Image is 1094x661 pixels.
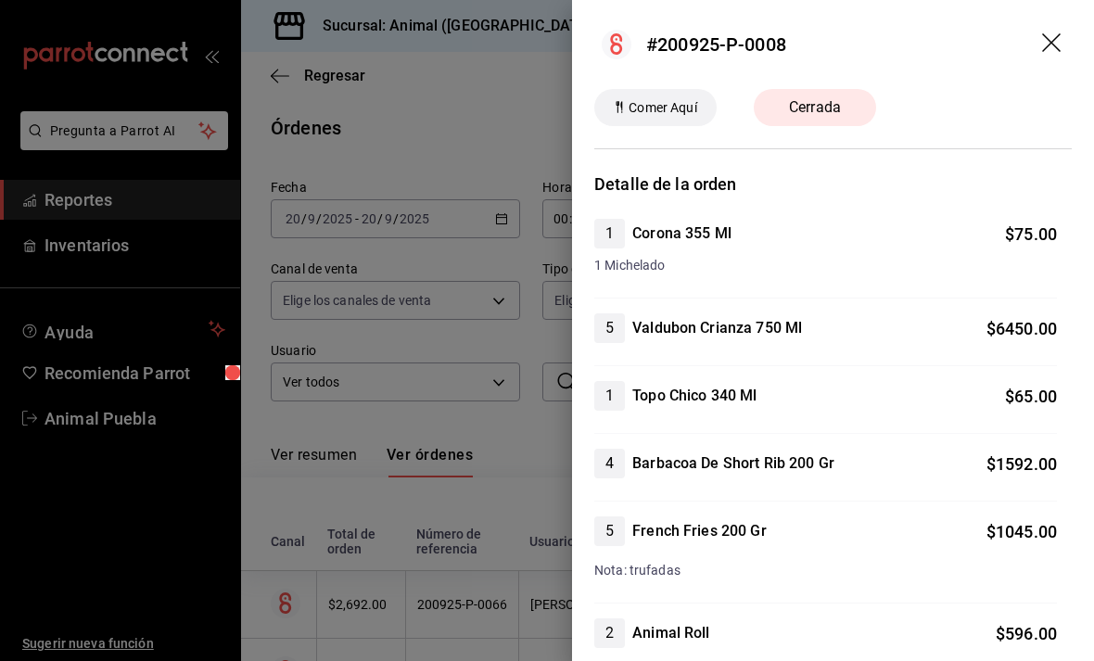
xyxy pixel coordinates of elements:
span: $ 1592.00 [986,454,1057,474]
h4: Valdubon Crianza 750 Ml [632,317,802,339]
span: Nota: trufadas [594,563,681,578]
span: 5 [594,520,625,542]
span: 4 [594,452,625,475]
span: 1 Michelado [594,256,1057,275]
span: $ 65.00 [1005,387,1057,406]
span: Comer Aquí [621,98,704,118]
span: Cerrada [778,96,852,119]
div: #200925-P-0008 [646,31,786,58]
span: $ 596.00 [996,624,1057,643]
span: 1 [594,385,625,407]
h4: Barbacoa De Short Rib 200 Gr [632,452,834,475]
h4: Topo Chico 340 Ml [632,385,757,407]
h4: French Fries 200 Gr [632,520,767,542]
span: $ 75.00 [1005,224,1057,244]
h4: Corona 355 Ml [632,222,731,245]
button: drag [1042,33,1064,56]
h3: Detalle de la orden [594,172,1072,197]
span: $ 6450.00 [986,319,1057,338]
span: 2 [594,622,625,644]
span: 5 [594,317,625,339]
span: $ 1045.00 [986,522,1057,541]
h4: Animal Roll [632,622,709,644]
span: 1 [594,222,625,245]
